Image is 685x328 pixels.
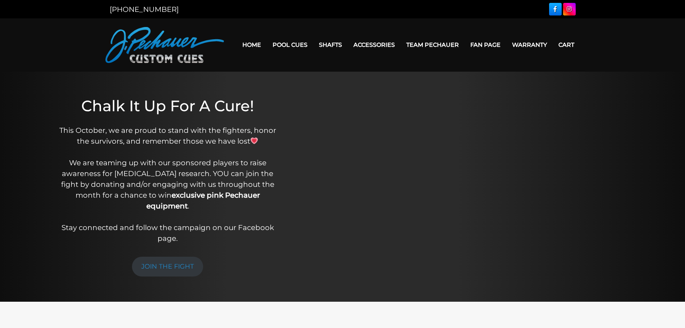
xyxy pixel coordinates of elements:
a: [PHONE_NUMBER] [110,5,179,14]
p: This October, we are proud to stand with the fighters, honor the survivors, and remember those we... [55,125,280,244]
a: Home [237,36,267,54]
a: Fan Page [465,36,506,54]
a: Cart [553,36,580,54]
a: Shafts [313,36,348,54]
a: Warranty [506,36,553,54]
a: Pool Cues [267,36,313,54]
h1: Chalk It Up For A Cure! [55,97,280,115]
strong: exclusive pink Pechauer equipment [146,191,260,210]
a: Team Pechauer [401,36,465,54]
a: Accessories [348,36,401,54]
img: 💗 [251,137,258,144]
img: Pechauer Custom Cues [105,27,224,63]
a: JOIN THE FIGHT [132,257,203,277]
